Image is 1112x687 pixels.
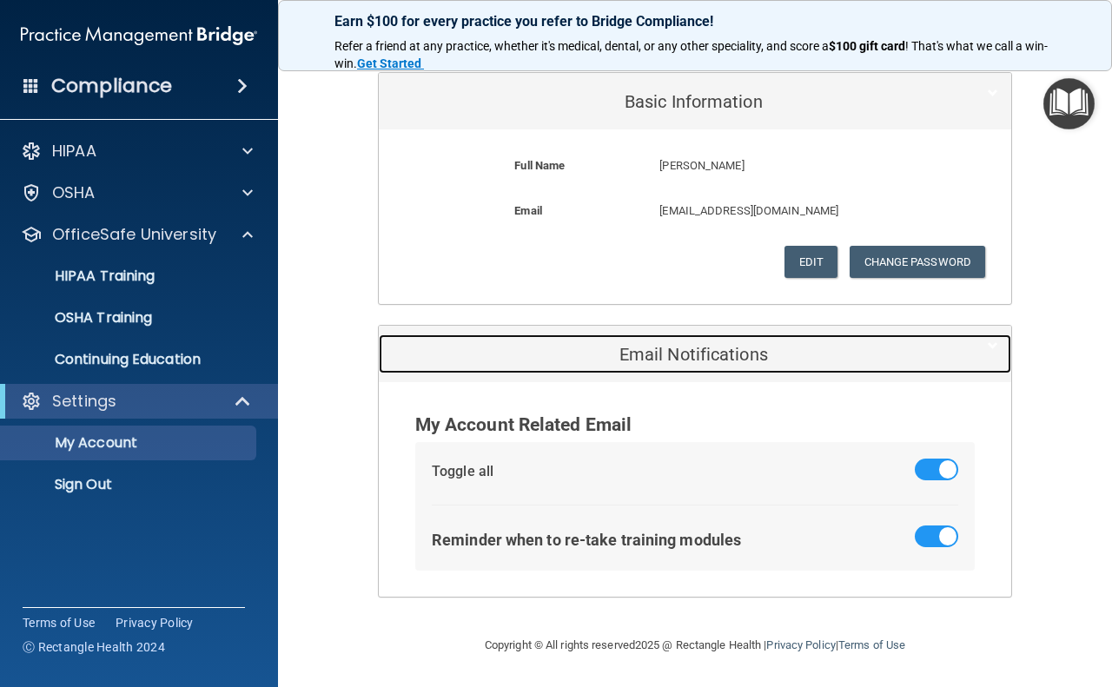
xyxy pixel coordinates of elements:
a: Get Started [357,56,424,70]
p: [EMAIL_ADDRESS][DOMAIN_NAME] [659,201,923,221]
p: OfficeSafe University [52,224,216,245]
a: Privacy Policy [116,614,194,631]
button: Change Password [850,246,986,278]
p: OSHA [52,182,96,203]
a: HIPAA [21,141,253,162]
h5: Basic Information [392,92,945,111]
b: Email [514,204,542,217]
b: Full Name [514,159,565,172]
img: PMB logo [21,18,257,53]
div: Toggle all [432,459,493,485]
a: Privacy Policy [766,638,835,651]
h5: Email Notifications [392,345,945,364]
a: Basic Information [392,82,998,121]
a: Settings [21,391,252,412]
p: Earn $100 for every practice you refer to Bridge Compliance! [334,13,1056,30]
a: Email Notifications [392,334,998,373]
p: Sign Out [11,476,248,493]
button: Open Resource Center [1043,78,1095,129]
span: Ⓒ Rectangle Health 2024 [23,638,165,656]
p: [PERSON_NAME] [659,155,923,176]
p: HIPAA [52,141,96,162]
span: Refer a friend at any practice, whether it's medical, dental, or any other speciality, and score a [334,39,829,53]
a: OfficeSafe University [21,224,253,245]
p: My Account [11,434,248,452]
p: HIPAA Training [11,268,155,285]
p: OSHA Training [11,309,152,327]
strong: $100 gift card [829,39,905,53]
h4: Compliance [51,74,172,98]
a: Terms of Use [838,638,905,651]
a: OSHA [21,182,253,203]
p: Settings [52,391,116,412]
a: Terms of Use [23,614,95,631]
strong: Get Started [357,56,421,70]
div: Copyright © All rights reserved 2025 @ Rectangle Health | | [378,618,1012,673]
div: My Account Related Email [415,408,976,442]
p: Continuing Education [11,351,248,368]
span: ! That's what we call a win-win. [334,39,1048,70]
div: Reminder when to re-take training modules [432,525,741,554]
button: Edit [784,246,837,278]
